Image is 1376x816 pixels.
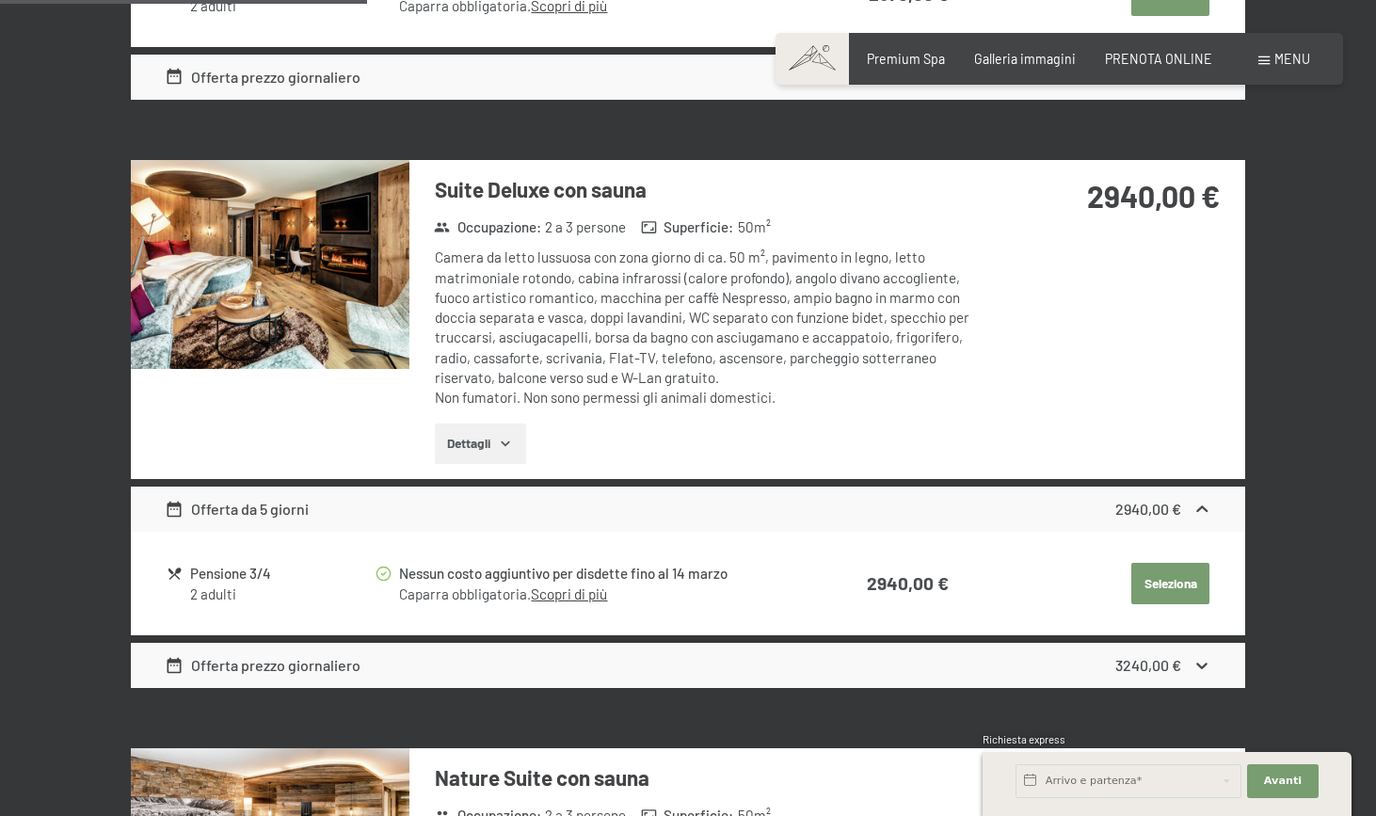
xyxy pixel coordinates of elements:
[1264,774,1302,789] span: Avanti
[1115,656,1181,674] strong: 3240,00 €
[435,763,995,792] h3: Nature Suite con sauna
[399,563,791,584] div: Nessun costo aggiuntivo per disdette fino al 14 marzo
[435,175,995,204] h3: Suite Deluxe con sauna
[399,584,791,604] div: Caparra obbligatoria.
[1116,68,1181,86] strong: 2870,00 €
[435,248,995,408] div: Camera da letto lussuosa con zona giorno di ca. 50 m², pavimento in legno, letto matrimoniale rot...
[434,217,541,237] strong: Occupazione :
[545,217,626,237] span: 2 a 3 persone
[1247,764,1319,798] button: Avanti
[131,160,409,369] img: mss_renderimg.php
[131,643,1245,688] div: Offerta prezzo giornaliero3240,00 €
[1115,500,1181,518] strong: 2940,00 €
[1131,563,1209,604] button: Seleziona
[983,733,1065,745] span: Richiesta express
[131,487,1245,532] div: Offerta da 5 giorni2940,00 €
[531,585,607,602] a: Scopri di più
[1087,178,1220,214] strong: 2940,00 €
[165,66,361,88] div: Offerta prezzo giornaliero
[131,55,1245,100] div: Offerta prezzo giornaliero2870,00 €
[867,51,945,67] a: Premium Spa
[165,654,361,677] div: Offerta prezzo giornaliero
[974,51,1076,67] a: Galleria immagini
[190,563,374,584] div: Pensione 3/4
[867,572,949,594] strong: 2940,00 €
[1274,51,1310,67] span: Menu
[435,424,526,465] button: Dettagli
[165,498,310,520] div: Offerta da 5 giorni
[738,217,771,237] span: 50 m²
[1105,51,1212,67] a: PRENOTA ONLINE
[190,584,374,604] div: 2 adulti
[641,217,734,237] strong: Superficie :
